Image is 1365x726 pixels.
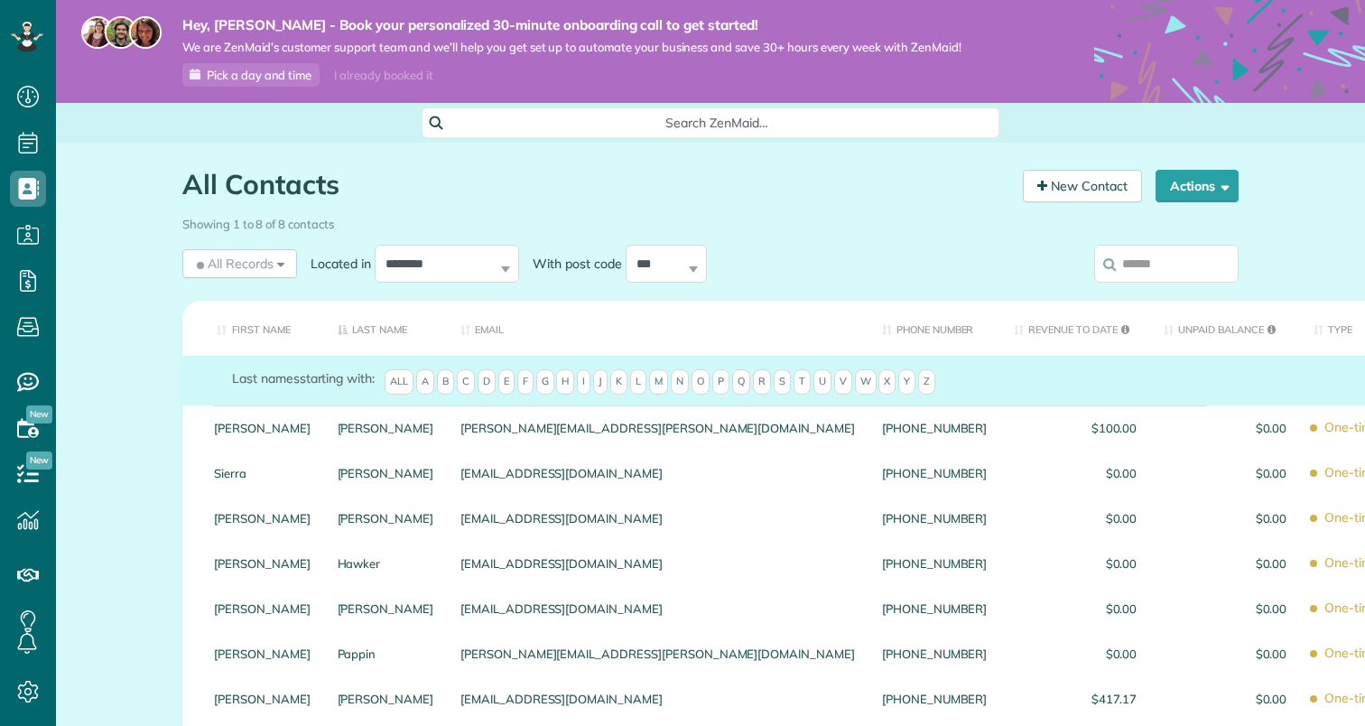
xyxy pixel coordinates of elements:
div: [PHONE_NUMBER] [868,586,1000,631]
div: [PERSON_NAME][EMAIL_ADDRESS][PERSON_NAME][DOMAIN_NAME] [447,631,868,676]
span: M [649,369,668,395]
a: [PERSON_NAME] [214,422,311,434]
span: We are ZenMaid’s customer support team and we’ll help you get set up to automate your business an... [182,40,961,55]
div: [EMAIL_ADDRESS][DOMAIN_NAME] [447,496,868,541]
a: [PERSON_NAME] [214,512,311,525]
a: Pappin [338,647,434,660]
span: L [630,369,646,395]
div: [PERSON_NAME][EMAIL_ADDRESS][PERSON_NAME][DOMAIN_NAME] [447,405,868,451]
span: F [517,369,534,395]
span: G [536,369,554,395]
span: New [26,405,52,423]
a: Sierra [214,467,311,479]
span: D [478,369,496,395]
div: [PHONE_NUMBER] [868,405,1000,451]
span: I [577,369,590,395]
span: W [855,369,877,395]
div: [PHONE_NUMBER] [868,676,1000,721]
a: [PERSON_NAME] [338,602,434,615]
span: $0.00 [1164,693,1286,705]
span: Q [732,369,750,395]
span: H [556,369,574,395]
span: X [878,369,896,395]
a: [PERSON_NAME] [338,467,434,479]
span: S [774,369,791,395]
span: Last names [232,370,300,386]
th: Phone number: activate to sort column ascending [868,301,1000,356]
span: $0.00 [1014,557,1137,570]
span: $0.00 [1014,467,1137,479]
a: [PERSON_NAME] [338,422,434,434]
a: [PERSON_NAME] [214,557,311,570]
span: All [385,369,413,395]
span: $100.00 [1014,422,1137,434]
img: jorge-587dff0eeaa6aab1f244e6dc62b8924c3b6ad411094392a53c71c6c4a576187d.jpg [105,16,137,49]
span: Pick a day and time [207,68,311,82]
span: Z [918,369,935,395]
span: $0.00 [1014,512,1137,525]
span: R [753,369,771,395]
span: $0.00 [1164,647,1286,660]
div: [EMAIL_ADDRESS][DOMAIN_NAME] [447,586,868,631]
span: U [813,369,831,395]
span: N [671,369,689,395]
a: [PERSON_NAME] [338,693,434,705]
span: B [437,369,454,395]
span: $0.00 [1164,512,1286,525]
img: michelle-19f622bdf1676172e81f8f8fba1fb50e276960ebfe0243fe18214015130c80e4.jpg [129,16,162,49]
strong: Hey, [PERSON_NAME] - Book your personalized 30-minute onboarding call to get started! [182,16,961,34]
th: First Name: activate to sort column ascending [182,301,324,356]
div: [EMAIL_ADDRESS][DOMAIN_NAME] [447,541,868,586]
div: [PHONE_NUMBER] [868,496,1000,541]
div: [PHONE_NUMBER] [868,451,1000,496]
div: [PHONE_NUMBER] [868,541,1000,586]
th: Email: activate to sort column ascending [447,301,868,356]
span: All Records [193,255,274,273]
span: $0.00 [1014,602,1137,615]
a: New Contact [1023,170,1142,202]
a: [PERSON_NAME] [338,512,434,525]
span: T [794,369,811,395]
span: V [834,369,852,395]
th: Unpaid Balance: activate to sort column ascending [1150,301,1300,356]
th: Revenue to Date: activate to sort column ascending [1000,301,1150,356]
a: Pick a day and time [182,63,320,87]
a: [PERSON_NAME] [214,647,311,660]
label: starting with: [232,369,375,387]
label: With post code [519,255,626,273]
span: O [692,369,710,395]
span: $0.00 [1014,647,1137,660]
div: I already booked it [323,64,443,87]
span: E [498,369,515,395]
span: New [26,451,52,470]
span: K [610,369,627,395]
span: $0.00 [1164,557,1286,570]
span: $0.00 [1164,422,1286,434]
div: [EMAIL_ADDRESS][DOMAIN_NAME] [447,451,868,496]
a: Hawker [338,557,434,570]
button: Actions [1156,170,1239,202]
span: C [457,369,475,395]
div: [PHONE_NUMBER] [868,631,1000,676]
span: $417.17 [1014,693,1137,705]
th: Last Name: activate to sort column descending [324,301,448,356]
span: P [712,369,729,395]
span: A [416,369,434,395]
span: Y [898,369,915,395]
a: [PERSON_NAME] [214,693,311,705]
img: maria-72a9807cf96188c08ef61303f053569d2e2a8a1cde33d635c8a3ac13582a053d.jpg [81,16,114,49]
h1: All Contacts [182,170,1009,200]
span: $0.00 [1164,602,1286,615]
span: $0.00 [1164,467,1286,479]
label: Located in [297,255,375,273]
a: [PERSON_NAME] [214,602,311,615]
div: [EMAIL_ADDRESS][DOMAIN_NAME] [447,676,868,721]
span: J [593,369,608,395]
div: Showing 1 to 8 of 8 contacts [182,209,1239,233]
